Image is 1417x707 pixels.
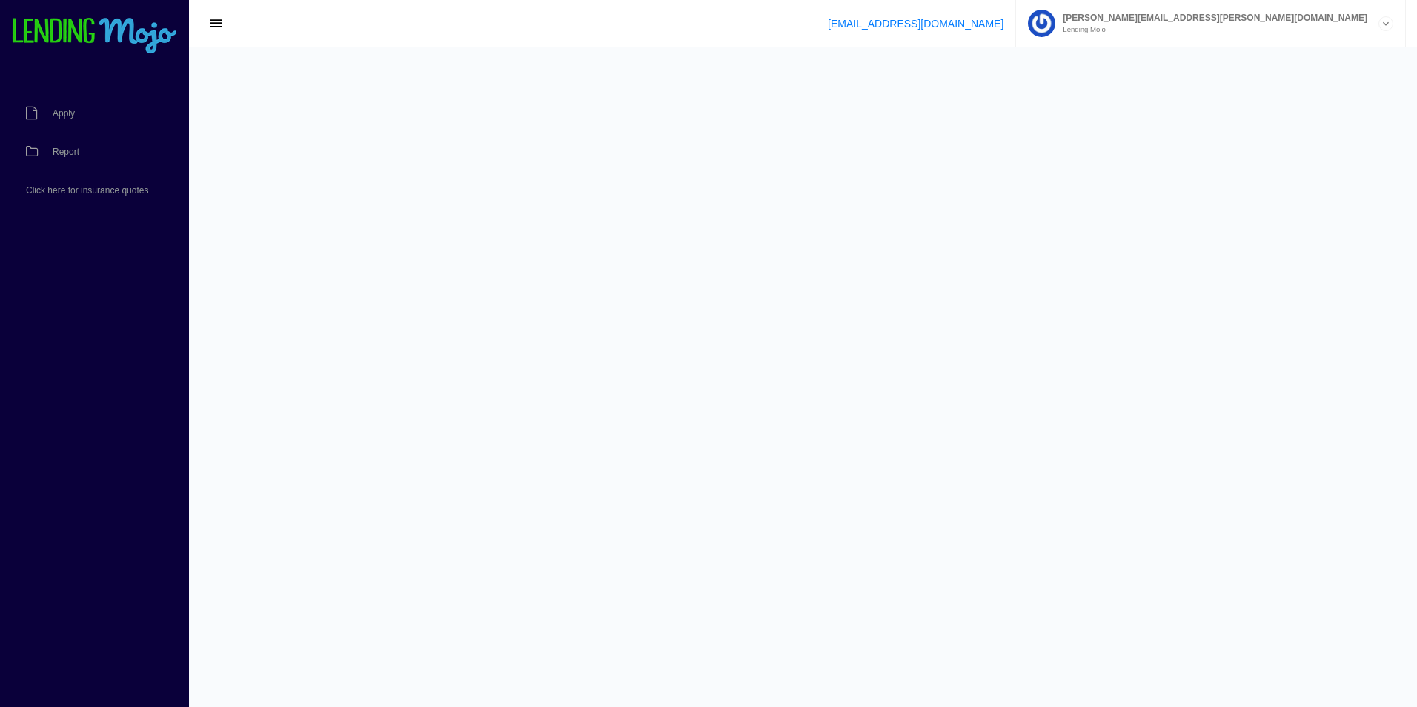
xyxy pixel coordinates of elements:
span: Apply [53,109,75,118]
span: [PERSON_NAME][EMAIL_ADDRESS][PERSON_NAME][DOMAIN_NAME] [1055,13,1367,22]
a: [EMAIL_ADDRESS][DOMAIN_NAME] [828,18,1003,30]
img: logo-small.png [11,18,178,55]
img: Profile image [1028,10,1055,37]
small: Lending Mojo [1055,26,1367,33]
span: Report [53,147,79,156]
span: Click here for insurance quotes [26,186,148,195]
